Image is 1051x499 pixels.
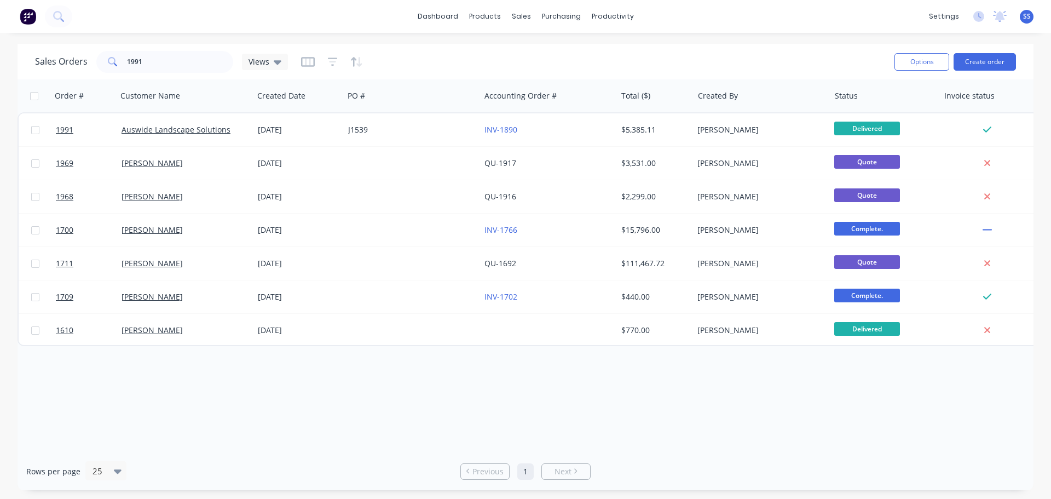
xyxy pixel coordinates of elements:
div: PO # [348,90,365,101]
div: Created By [698,90,738,101]
a: 1700 [56,214,122,246]
a: 1969 [56,147,122,180]
div: [PERSON_NAME] [697,124,819,135]
a: 1991 [56,113,122,146]
div: Total ($) [621,90,650,101]
span: 1610 [56,325,73,336]
span: 1709 [56,291,73,302]
div: [DATE] [258,158,339,169]
div: J1539 [348,124,470,135]
div: Created Date [257,90,305,101]
a: QU-1917 [484,158,516,168]
a: 1711 [56,247,122,280]
span: Quote [834,188,900,202]
span: Quote [834,155,900,169]
div: $770.00 [621,325,685,336]
div: $2,299.00 [621,191,685,202]
div: settings [923,8,965,25]
a: 1610 [56,314,122,347]
div: [PERSON_NAME] [697,191,819,202]
div: Customer Name [120,90,180,101]
a: dashboard [412,8,464,25]
div: products [464,8,506,25]
div: sales [506,8,536,25]
span: 1969 [56,158,73,169]
div: purchasing [536,8,586,25]
div: $3,531.00 [621,158,685,169]
a: Next page [542,466,590,477]
a: [PERSON_NAME] [122,191,183,202]
div: Order # [55,90,84,101]
span: Complete. [834,222,900,236]
div: [PERSON_NAME] [697,258,819,269]
span: 1991 [56,124,73,135]
a: [PERSON_NAME] [122,158,183,168]
div: Status [835,90,858,101]
div: [DATE] [258,258,339,269]
div: [PERSON_NAME] [697,291,819,302]
a: Page 1 is your current page [517,463,534,480]
input: Search... [127,51,234,73]
span: SS [1023,12,1031,21]
span: Previous [472,466,504,477]
div: Invoice status [944,90,995,101]
button: Options [894,53,949,71]
h1: Sales Orders [35,56,88,67]
span: Rows per page [26,466,80,477]
div: [PERSON_NAME] [697,158,819,169]
a: [PERSON_NAME] [122,258,183,268]
a: QU-1916 [484,191,516,202]
a: [PERSON_NAME] [122,225,183,235]
span: Quote [834,255,900,269]
a: [PERSON_NAME] [122,291,183,302]
div: [DATE] [258,124,339,135]
span: Delivered [834,122,900,135]
div: [PERSON_NAME] [697,325,819,336]
div: [DATE] [258,191,339,202]
div: [PERSON_NAME] [697,225,819,236]
a: INV-1702 [484,291,517,302]
div: productivity [586,8,639,25]
span: 1711 [56,258,73,269]
span: 1968 [56,191,73,202]
ul: Pagination [456,463,595,480]
span: Complete. [834,289,900,302]
a: INV-1766 [484,225,517,235]
div: $5,385.11 [621,124,685,135]
a: INV-1890 [484,124,517,135]
span: Next [555,466,571,477]
a: Auswide Landscape Solutions [122,124,230,135]
span: Views [249,56,269,67]
span: 1700 [56,225,73,236]
div: Accounting Order # [484,90,557,101]
a: QU-1692 [484,258,516,268]
div: $111,467.72 [621,258,685,269]
a: Previous page [461,466,509,477]
div: $15,796.00 [621,225,685,236]
div: $440.00 [621,291,685,302]
a: 1709 [56,280,122,313]
div: [DATE] [258,291,339,302]
a: 1968 [56,180,122,213]
a: [PERSON_NAME] [122,325,183,335]
img: Factory [20,8,36,25]
div: [DATE] [258,225,339,236]
button: Create order [954,53,1016,71]
span: Delivered [834,322,900,336]
div: [DATE] [258,325,339,336]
